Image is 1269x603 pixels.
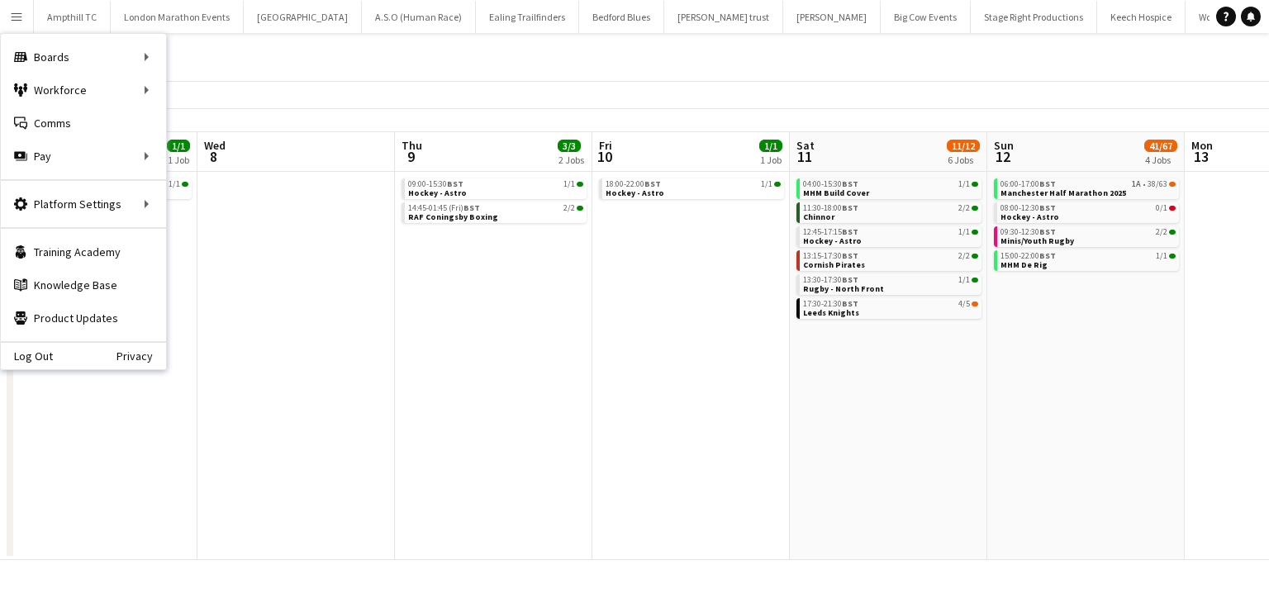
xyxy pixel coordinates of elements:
[774,182,781,187] span: 1/1
[1,349,53,363] a: Log Out
[1156,252,1167,260] span: 1/1
[408,211,498,222] span: RAF Coningsby Boxing
[664,1,783,33] button: [PERSON_NAME] trust
[972,206,978,211] span: 2/2
[994,250,1179,274] div: 15:00-22:00BST1/1MHM De Rig
[1,301,166,335] a: Product Updates
[167,140,190,152] span: 1/1
[408,202,583,221] a: 14:45-01:45 (Fri)BST2/2RAF Coningsby Boxing
[796,138,815,153] span: Sat
[1186,1,1252,33] button: Wolf Runs
[803,300,858,308] span: 17:30-21:30
[1,268,166,301] a: Knowledge Base
[958,180,970,188] span: 1/1
[803,252,858,260] span: 13:15-17:30
[1097,1,1186,33] button: Keech Hospice
[34,1,111,33] button: Ampthill TC
[991,147,1014,166] span: 12
[803,283,884,294] span: Rugby - North Front
[842,202,858,213] span: BST
[796,298,981,322] div: 17:30-21:30BST4/5Leeds Knights
[168,154,189,166] div: 1 Job
[1169,182,1176,187] span: 38/63
[1000,259,1048,270] span: MHM De Rig
[1000,226,1176,245] a: 09:30-12:30BST2/2Minis/Youth Rugby
[803,178,978,197] a: 04:00-15:30BST1/1MHM Build Cover
[408,188,467,198] span: Hockey - Astro
[1,74,166,107] div: Workforce
[947,140,980,152] span: 11/12
[1169,206,1176,211] span: 0/1
[1,188,166,221] div: Platform Settings
[842,274,858,285] span: BST
[204,138,226,153] span: Wed
[796,226,981,250] div: 12:45-17:15BST1/1Hockey - Astro
[842,298,858,309] span: BST
[803,226,978,245] a: 12:45-17:15BST1/1Hockey - Astro
[579,1,664,33] button: Bedford Blues
[111,1,244,33] button: London Marathon Events
[577,182,583,187] span: 1/1
[182,182,188,187] span: 1/1
[1191,138,1213,153] span: Mon
[1156,204,1167,212] span: 0/1
[408,204,480,212] span: 14:45-01:45 (Fri)
[1145,154,1176,166] div: 4 Jobs
[842,250,858,261] span: BST
[447,178,463,189] span: BST
[803,211,834,222] span: Chinnor
[994,226,1179,250] div: 09:30-12:30BST2/2Minis/Youth Rugby
[599,138,612,153] span: Fri
[1169,254,1176,259] span: 1/1
[169,180,180,188] span: 1/1
[1039,178,1056,189] span: BST
[606,188,664,198] span: Hockey - Astro
[803,259,865,270] span: Cornish Pirates
[803,204,858,212] span: 11:30-18:00
[558,154,584,166] div: 2 Jobs
[402,178,587,202] div: 09:00-15:30BST1/1Hockey - Astro
[1000,252,1056,260] span: 15:00-22:00
[563,180,575,188] span: 1/1
[972,278,978,283] span: 1/1
[958,252,970,260] span: 2/2
[402,138,422,153] span: Thu
[958,228,970,236] span: 1/1
[760,154,782,166] div: 1 Job
[1156,228,1167,236] span: 2/2
[796,274,981,298] div: 13:30-17:30BST1/1Rugby - North Front
[116,349,166,363] a: Privacy
[972,301,978,306] span: 4/5
[1000,211,1059,222] span: Hockey - Astro
[596,147,612,166] span: 10
[803,202,978,221] a: 11:30-18:00BST2/2Chinnor
[1169,230,1176,235] span: 2/2
[408,180,463,188] span: 09:00-15:30
[958,204,970,212] span: 2/2
[402,202,587,226] div: 14:45-01:45 (Fri)BST2/2RAF Coningsby Boxing
[803,180,858,188] span: 04:00-15:30
[1000,250,1176,269] a: 15:00-22:00BST1/1MHM De Rig
[972,230,978,235] span: 1/1
[1000,188,1126,198] span: Manchester Half Marathon 2025
[794,147,815,166] span: 11
[1000,178,1176,197] a: 06:00-17:00BST1A•38/63Manchester Half Marathon 2025
[1000,180,1176,188] div: •
[803,228,858,236] span: 12:45-17:15
[759,140,782,152] span: 1/1
[761,180,772,188] span: 1/1
[606,180,661,188] span: 18:00-22:00
[476,1,579,33] button: Ealing Trailfinders
[972,182,978,187] span: 1/1
[842,226,858,237] span: BST
[783,1,881,33] button: [PERSON_NAME]
[244,1,362,33] button: [GEOGRAPHIC_DATA]
[558,140,581,152] span: 3/3
[408,178,583,197] a: 09:00-15:30BST1/1Hockey - Astro
[362,1,476,33] button: A.S.O (Human Race)
[796,250,981,274] div: 13:15-17:30BST2/2Cornish Pirates
[1039,250,1056,261] span: BST
[803,307,859,318] span: Leeds Knights
[1000,228,1056,236] span: 09:30-12:30
[958,300,970,308] span: 4/5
